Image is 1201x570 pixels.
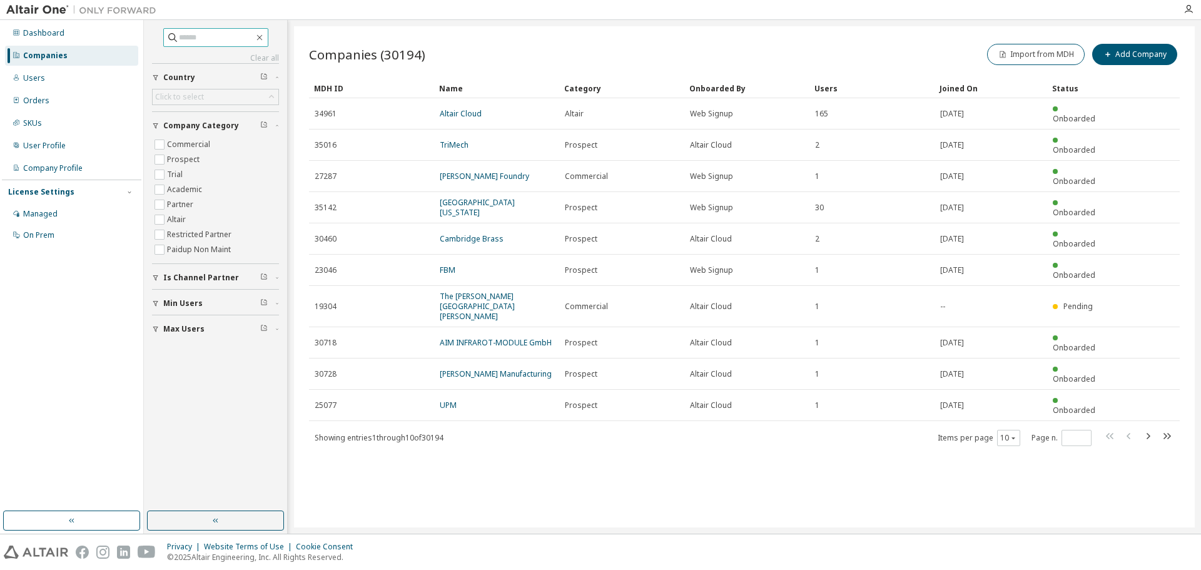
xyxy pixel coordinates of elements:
[815,302,819,312] span: 1
[315,400,337,410] span: 25077
[1031,430,1092,446] span: Page n.
[440,369,552,379] a: [PERSON_NAME] Manufacturing
[163,273,239,283] span: Is Channel Partner
[260,121,268,131] span: Clear filter
[940,109,964,119] span: [DATE]
[439,78,554,98] div: Name
[440,291,515,322] a: The [PERSON_NAME][GEOGRAPHIC_DATA][PERSON_NAME]
[167,137,213,152] label: Commercial
[167,197,196,212] label: Partner
[23,96,49,106] div: Orders
[167,227,234,242] label: Restricted Partner
[315,432,443,443] span: Showing entries 1 through 10 of 30194
[6,4,163,16] img: Altair One
[815,400,819,410] span: 1
[167,182,205,197] label: Academic
[690,400,732,410] span: Altair Cloud
[440,337,552,348] a: AIM INFRAROT-MODULE GmbH
[4,546,68,559] img: altair_logo.svg
[565,338,597,348] span: Prospect
[940,234,964,244] span: [DATE]
[690,338,732,348] span: Altair Cloud
[690,171,733,181] span: Web Signup
[96,546,109,559] img: instagram.svg
[940,302,945,312] span: --
[1053,145,1095,155] span: Onboarded
[940,369,964,379] span: [DATE]
[23,230,54,240] div: On Prem
[167,552,360,562] p: © 2025 Altair Engineering, Inc. All Rights Reserved.
[315,369,337,379] span: 30728
[315,234,337,244] span: 30460
[938,430,1020,446] span: Items per page
[23,209,58,219] div: Managed
[440,197,515,218] a: [GEOGRAPHIC_DATA][US_STATE]
[1053,113,1095,124] span: Onboarded
[690,140,732,150] span: Altair Cloud
[815,265,819,275] span: 1
[163,324,205,334] span: Max Users
[815,171,819,181] span: 1
[152,315,279,343] button: Max Users
[940,338,964,348] span: [DATE]
[565,203,597,213] span: Prospect
[152,264,279,292] button: Is Channel Partner
[565,265,597,275] span: Prospect
[1092,44,1177,65] button: Add Company
[565,140,597,150] span: Prospect
[167,152,202,167] label: Prospect
[1053,176,1095,186] span: Onboarded
[152,64,279,91] button: Country
[23,51,68,61] div: Companies
[152,112,279,140] button: Company Category
[23,118,42,128] div: SKUs
[940,78,1042,98] div: Joined On
[167,242,233,257] label: Paidup Non Maint
[23,73,45,83] div: Users
[814,78,930,98] div: Users
[1063,301,1093,312] span: Pending
[1053,374,1095,384] span: Onboarded
[117,546,130,559] img: linkedin.svg
[440,171,529,181] a: [PERSON_NAME] Foundry
[940,171,964,181] span: [DATE]
[565,234,597,244] span: Prospect
[260,273,268,283] span: Clear filter
[690,265,733,275] span: Web Signup
[940,203,964,213] span: [DATE]
[565,302,608,312] span: Commercial
[815,369,819,379] span: 1
[260,298,268,308] span: Clear filter
[163,121,239,131] span: Company Category
[940,140,964,150] span: [DATE]
[815,338,819,348] span: 1
[1053,207,1095,218] span: Onboarded
[440,108,482,119] a: Altair Cloud
[152,53,279,63] a: Clear all
[167,167,185,182] label: Trial
[815,234,819,244] span: 2
[315,302,337,312] span: 19304
[690,109,733,119] span: Web Signup
[8,187,74,197] div: License Settings
[1053,342,1095,353] span: Onboarded
[440,233,504,244] a: Cambridge Brass
[153,89,278,104] div: Click to select
[204,542,296,552] div: Website Terms of Use
[23,163,83,173] div: Company Profile
[314,78,429,98] div: MDH ID
[690,234,732,244] span: Altair Cloud
[315,109,337,119] span: 34961
[315,338,337,348] span: 30718
[815,109,828,119] span: 165
[940,400,964,410] span: [DATE]
[440,140,469,150] a: TriMech
[315,203,337,213] span: 35142
[564,78,679,98] div: Category
[1053,270,1095,280] span: Onboarded
[1053,238,1095,249] span: Onboarded
[440,265,455,275] a: FBM
[815,203,824,213] span: 30
[1053,405,1095,415] span: Onboarded
[440,400,457,410] a: UPM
